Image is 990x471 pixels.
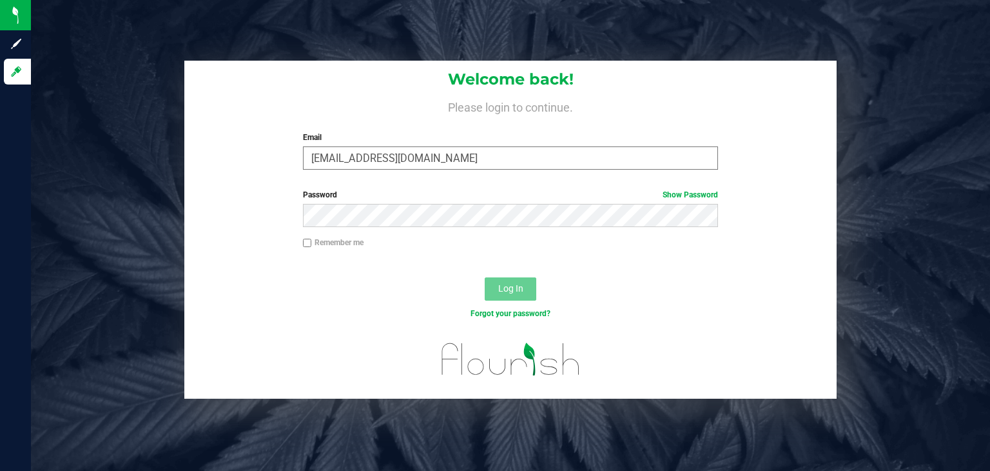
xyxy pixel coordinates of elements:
a: Forgot your password? [471,309,550,318]
h1: Welcome back! [184,71,837,88]
label: Remember me [303,237,364,248]
label: Email [303,132,719,143]
button: Log In [485,277,536,301]
inline-svg: Sign up [10,37,23,50]
img: flourish_logo.svg [429,333,592,385]
h4: Please login to continue. [184,98,837,114]
input: Remember me [303,239,312,248]
span: Password [303,190,337,199]
span: Log In [498,283,523,294]
inline-svg: Log in [10,65,23,78]
a: Show Password [663,190,718,199]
